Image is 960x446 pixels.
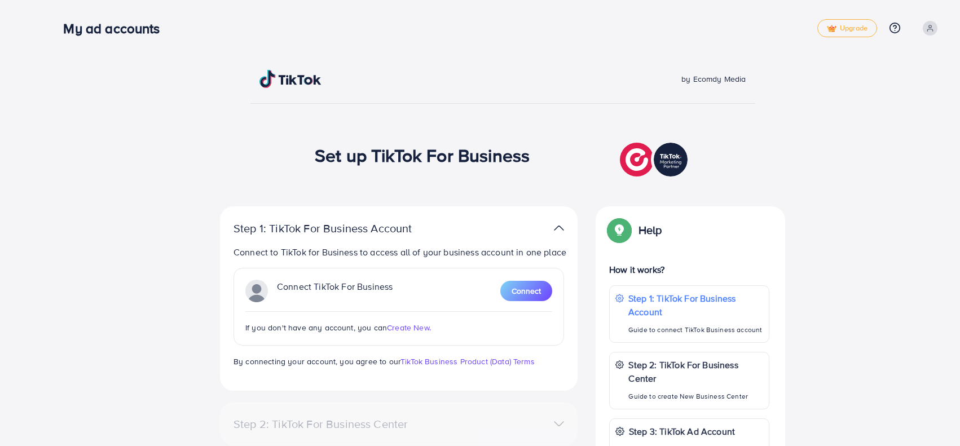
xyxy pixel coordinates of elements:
h1: Set up TikTok For Business [315,144,530,166]
p: Step 3: TikTok Ad Account [629,425,735,438]
p: Connect TikTok For Business [277,280,393,302]
p: Step 1: TikTok For Business Account [234,222,448,235]
a: TikTok Business Product (Data) Terms [400,356,535,367]
p: Step 1: TikTok For Business Account [628,292,763,319]
span: by Ecomdy Media [681,73,746,85]
a: tickUpgrade [817,19,877,37]
p: Help [638,223,662,237]
span: If you don't have any account, you can [245,322,387,333]
img: TikTok [259,70,322,88]
p: By connecting your account, you agree to our [234,355,564,368]
span: Connect [512,285,541,297]
button: Connect [500,281,552,301]
p: Step 2: TikTok For Business Center [628,358,763,385]
img: tick [827,25,836,33]
img: TikTok partner [245,280,268,302]
span: Create New. [387,322,431,333]
img: TikTok partner [620,140,690,179]
p: Guide to connect TikTok Business account [628,323,763,337]
span: Upgrade [827,24,867,33]
p: Guide to create New Business Center [628,390,763,403]
p: How it works? [609,263,769,276]
img: Popup guide [609,220,629,240]
img: TikTok partner [554,220,564,236]
p: Connect to TikTok for Business to access all of your business account in one place [234,245,569,259]
h3: My ad accounts [63,20,169,37]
